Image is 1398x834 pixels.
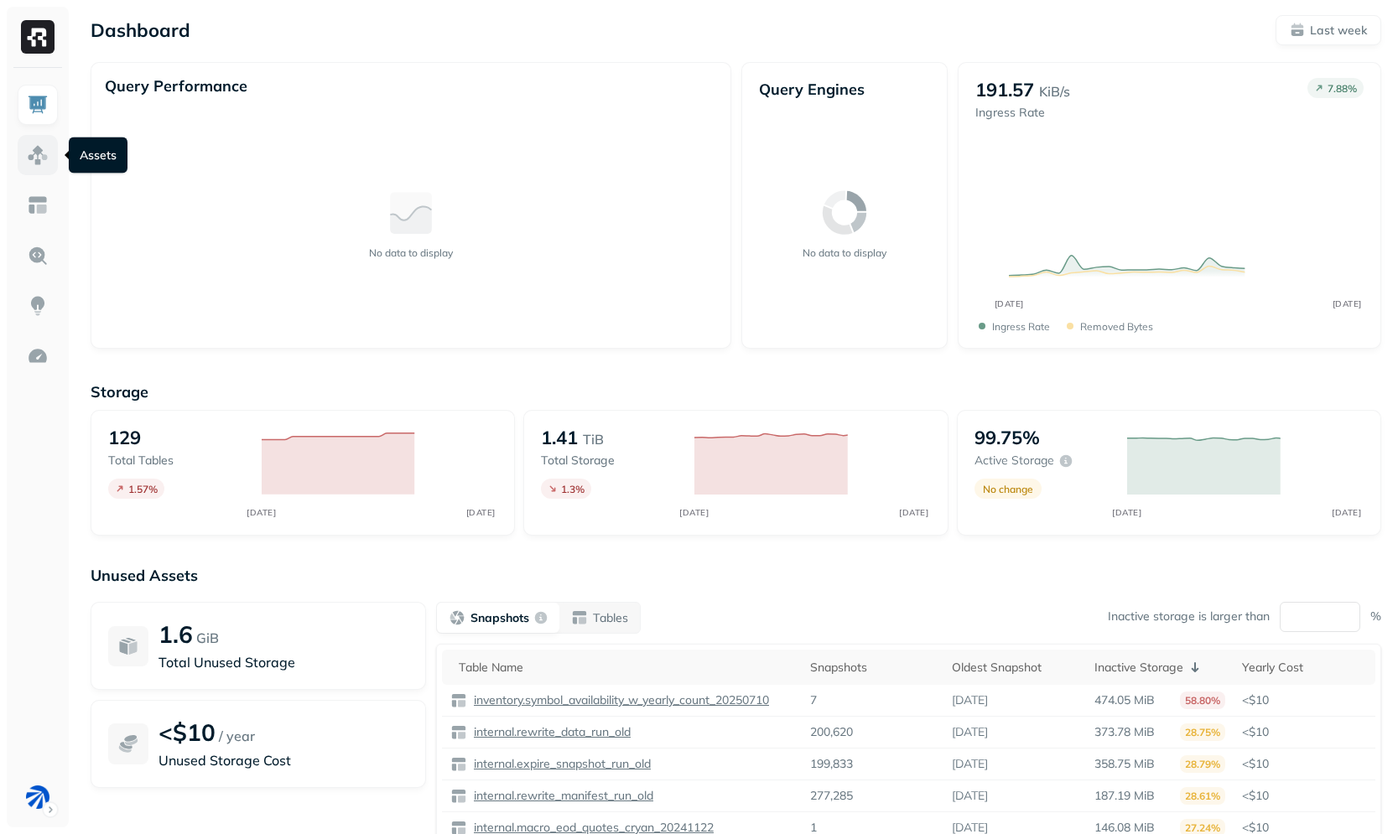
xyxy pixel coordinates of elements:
a: internal.expire_snapshot_run_old [467,756,651,772]
p: 99.75% [974,426,1040,449]
p: internal.rewrite_manifest_run_old [470,788,653,804]
p: No change [983,483,1033,495]
img: Insights [27,295,49,317]
p: 277,285 [810,788,853,804]
img: Assets [27,144,49,166]
p: 58.80% [1180,692,1225,709]
img: Query Explorer [27,245,49,267]
p: [DATE] [952,724,988,740]
tspan: [DATE] [1113,507,1142,517]
p: 187.19 MiB [1094,788,1155,804]
p: Unused Storage Cost [159,750,408,770]
p: TiB [583,429,604,449]
img: Optimization [27,345,49,367]
p: Query Engines [759,80,931,99]
tspan: [DATE] [1333,298,1362,309]
p: <$10 [1242,756,1367,772]
img: table [450,788,467,805]
img: table [450,724,467,741]
p: Ingress Rate [975,105,1070,121]
p: / year [219,726,255,746]
div: Yearly Cost [1242,660,1367,676]
tspan: [DATE] [247,507,276,517]
img: Dashboard [27,94,49,116]
tspan: [DATE] [899,507,928,517]
img: table [450,692,467,709]
div: Table Name [459,660,793,676]
p: 1.3 % [561,483,585,495]
p: Dashboard [91,18,190,42]
p: 28.75% [1180,723,1225,741]
p: 200,620 [810,724,853,740]
p: 373.78 MiB [1094,724,1155,740]
img: Asset Explorer [27,194,49,216]
a: internal.rewrite_manifest_run_old [467,788,653,804]
tspan: [DATE] [995,298,1024,309]
tspan: [DATE] [1332,507,1361,517]
p: No data to display [369,246,453,259]
img: table [450,756,467,773]
p: Unused Assets [91,566,1381,585]
p: Inactive Storage [1094,660,1183,676]
p: Total Unused Storage [159,652,408,672]
p: 28.79% [1180,755,1225,773]
p: Inactive storage is larger than [1108,609,1270,624]
a: internal.rewrite_data_run_old [467,724,631,740]
p: [DATE] [952,756,988,772]
p: Removed bytes [1080,320,1153,333]
p: Query Performance [105,76,247,96]
p: 7.88 % [1328,82,1357,95]
p: <$10 [159,717,216,747]
tspan: [DATE] [679,507,709,517]
p: 474.05 MiB [1094,692,1155,708]
p: internal.rewrite_data_run_old [470,724,631,740]
p: Snapshots [470,610,529,626]
p: Last week [1310,23,1367,39]
p: 7 [810,692,817,708]
p: Active storage [974,453,1054,469]
p: No data to display [803,246,886,259]
p: 129 [108,426,141,449]
p: <$10 [1242,692,1367,708]
button: Last week [1276,15,1381,45]
p: inventory.symbol_availability_w_yearly_count_20250710 [470,692,769,708]
p: internal.expire_snapshot_run_old [470,756,651,772]
div: Oldest Snapshot [952,660,1077,676]
p: Total storage [541,453,678,469]
p: [DATE] [952,788,988,804]
p: 1.41 [541,426,578,449]
a: inventory.symbol_availability_w_yearly_count_20250710 [467,692,769,708]
p: 191.57 [975,78,1034,101]
img: BAM [26,785,49,809]
img: Ryft [21,20,55,54]
p: % [1370,609,1381,624]
p: 199,833 [810,756,853,772]
p: [DATE] [952,692,988,708]
div: Assets [69,137,127,174]
p: 1.6 [159,619,193,649]
p: <$10 [1242,788,1367,804]
p: Ingress Rate [992,320,1050,333]
div: Snapshots [810,660,935,676]
p: 1.57 % [128,483,158,495]
p: KiB/s [1039,81,1070,101]
p: GiB [196,628,219,648]
p: 28.61% [1180,787,1225,805]
p: <$10 [1242,724,1367,740]
p: Total tables [108,453,245,469]
p: Tables [593,610,628,626]
tspan: [DATE] [466,507,496,517]
p: Storage [91,382,1381,401]
p: 358.75 MiB [1094,756,1155,772]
